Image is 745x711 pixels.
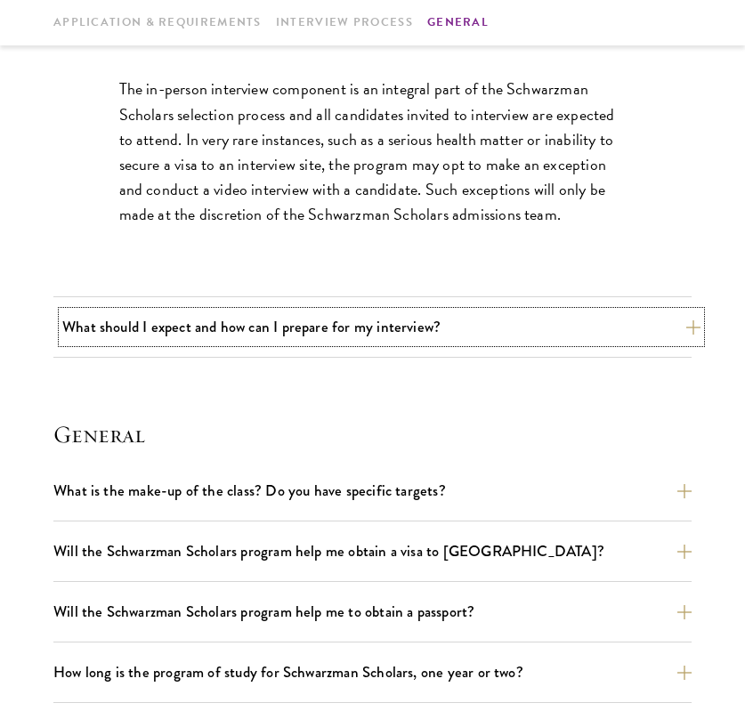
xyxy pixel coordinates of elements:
a: General [427,13,489,32]
button: Will the Schwarzman Scholars program help me obtain a visa to [GEOGRAPHIC_DATA]? [53,536,692,567]
button: What is the make-up of the class? Do you have specific targets? [53,475,692,506]
button: What should I expect and how can I prepare for my interview? [62,311,700,343]
a: Interview Process [276,13,413,32]
p: The in-person interview component is an integral part of the Schwarzman Scholars selection proces... [119,77,627,226]
button: How long is the program of study for Schwarzman Scholars, one year or two? [53,657,692,688]
h4: General [53,420,692,448]
button: Will the Schwarzman Scholars program help me to obtain a passport? [53,596,692,627]
a: Application & Requirements [53,13,262,32]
